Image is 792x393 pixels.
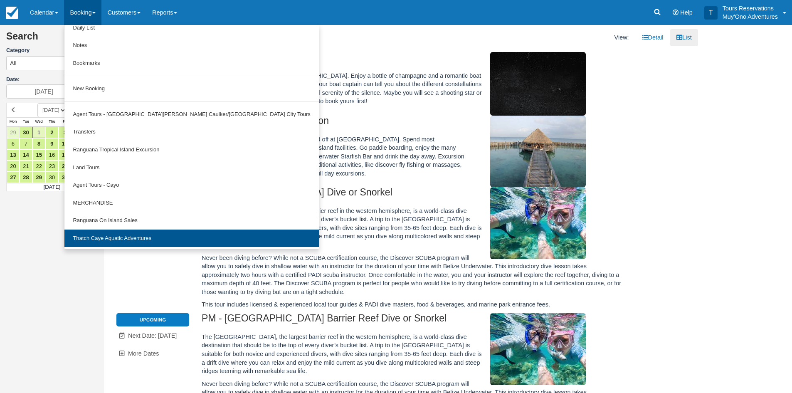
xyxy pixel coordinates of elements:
h2: AM - [GEOGRAPHIC_DATA] Dive or Snorkel [202,187,625,203]
a: Thatch Caye Aquatic Adventures [64,230,318,247]
h2: Stargazer's Cruise [202,52,625,67]
p: The [GEOGRAPHIC_DATA], the largest barrier reef in the western hemisphere, is a world-class dive ... [202,333,625,376]
th: Wed [32,117,45,126]
i: Help [673,10,679,15]
h2: PM - [GEOGRAPHIC_DATA] Barrier Reef Dive or Snorkel [202,313,625,329]
a: 10 [59,138,72,149]
p: Muy'Ono Adventures [723,12,778,21]
a: 7 [20,138,32,149]
li: View: [608,29,635,46]
p: Never been diving before? While not a SCUBA certification course, the Discover SCUBA program will... [202,254,625,297]
a: 13 [7,149,20,161]
a: Detail [636,29,670,46]
th: Thu [45,117,58,126]
a: 14 [20,149,32,161]
img: M296-1 [490,116,586,187]
a: List [670,29,698,46]
a: 21 [20,161,32,172]
a: Bookmarks [64,54,318,72]
span: Help [680,9,693,16]
a: Land Tours [64,159,318,177]
img: M295-1 [490,313,586,385]
a: 1 [32,127,45,138]
span: Next Date: [DATE] [128,332,177,339]
a: 31 [59,172,72,183]
div: T [704,6,718,20]
a: 8 [32,138,45,149]
span: All [10,59,17,67]
a: 30 [20,127,32,138]
td: [DATE] [7,183,98,191]
h2: Thatch Caye Island Excursion [202,116,625,131]
a: 29 [7,127,20,138]
p: An hour long cruise around the [GEOGRAPHIC_DATA]. Enjoy a bottle of champagne and a romantic boat... [202,72,625,106]
label: Category [6,47,98,54]
a: 15 [32,149,45,161]
th: Tue [20,117,32,126]
a: 27 [7,172,20,183]
img: M308-1 [490,52,586,116]
a: Agent Tours - [GEOGRAPHIC_DATA][PERSON_NAME] Caulker/[GEOGRAPHIC_DATA] City Tours [64,106,318,124]
a: Notes [64,37,318,54]
a: Ranguana On Island Sales [64,212,318,230]
a: 24 [59,161,72,172]
a: Daily List [64,19,318,37]
button: All [6,56,98,70]
a: 2 [45,127,58,138]
p: This tour includes licensed & experienced local tour guides & PADI dive masters, food & beverages... [202,300,625,309]
ul: Booking [64,25,319,250]
a: Transfers [64,123,318,141]
h2: Search [6,31,98,47]
a: Ranguana Tropical Island Excursion [64,141,318,159]
a: Next Date: [DATE] [116,327,189,344]
a: 29 [32,172,45,183]
a: 3 [59,127,72,138]
img: M294-1 [490,187,586,259]
img: checkfront-main-nav-mini-logo.png [6,7,18,19]
label: Date: [6,76,98,84]
a: New Booking [64,80,318,98]
a: 23 [45,161,58,172]
a: Agent Tours - Cayo [64,176,318,194]
li: Upcoming [116,313,189,326]
a: 22 [32,161,45,172]
p: Take a ride on the dive boat and get dropped off at [GEOGRAPHIC_DATA]. Spend most of the day enjo... [202,135,625,178]
a: 17 [59,149,72,161]
th: Mon [7,117,20,126]
a: 9 [45,138,58,149]
a: MERCHANDISE [64,194,318,212]
a: 20 [7,161,20,172]
a: 6 [7,138,20,149]
span: More Dates [128,350,159,357]
a: 30 [45,172,58,183]
a: 16 [45,149,58,161]
a: 28 [20,172,32,183]
p: Tours Reservations [723,4,778,12]
th: Fri [59,117,72,126]
p: The [GEOGRAPHIC_DATA], the largest barrier reef in the western hemisphere, is a world-class dive ... [202,207,625,250]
